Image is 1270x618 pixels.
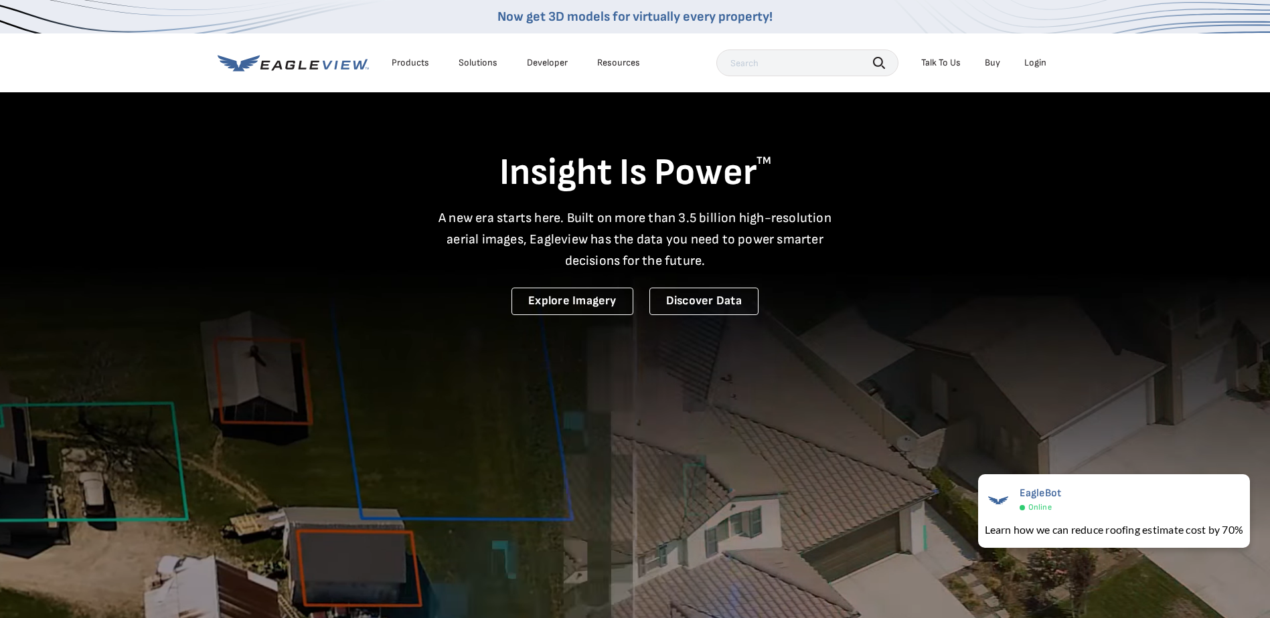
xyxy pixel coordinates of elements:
[459,57,497,69] div: Solutions
[511,288,633,315] a: Explore Imagery
[218,150,1053,197] h1: Insight Is Power
[392,57,429,69] div: Products
[497,9,773,25] a: Now get 3D models for virtually every property!
[1028,502,1052,512] span: Online
[649,288,759,315] a: Discover Data
[757,154,771,167] sup: TM
[527,57,568,69] a: Developer
[1020,487,1062,500] span: EagleBot
[921,57,961,69] div: Talk To Us
[985,57,1000,69] a: Buy
[985,487,1012,514] img: EagleBot
[716,49,898,76] input: Search
[597,57,640,69] div: Resources
[985,522,1243,538] div: Learn how we can reduce roofing estimate cost by 70%
[1024,57,1046,69] div: Login
[430,207,840,272] p: A new era starts here. Built on more than 3.5 billion high-resolution aerial images, Eagleview ha...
